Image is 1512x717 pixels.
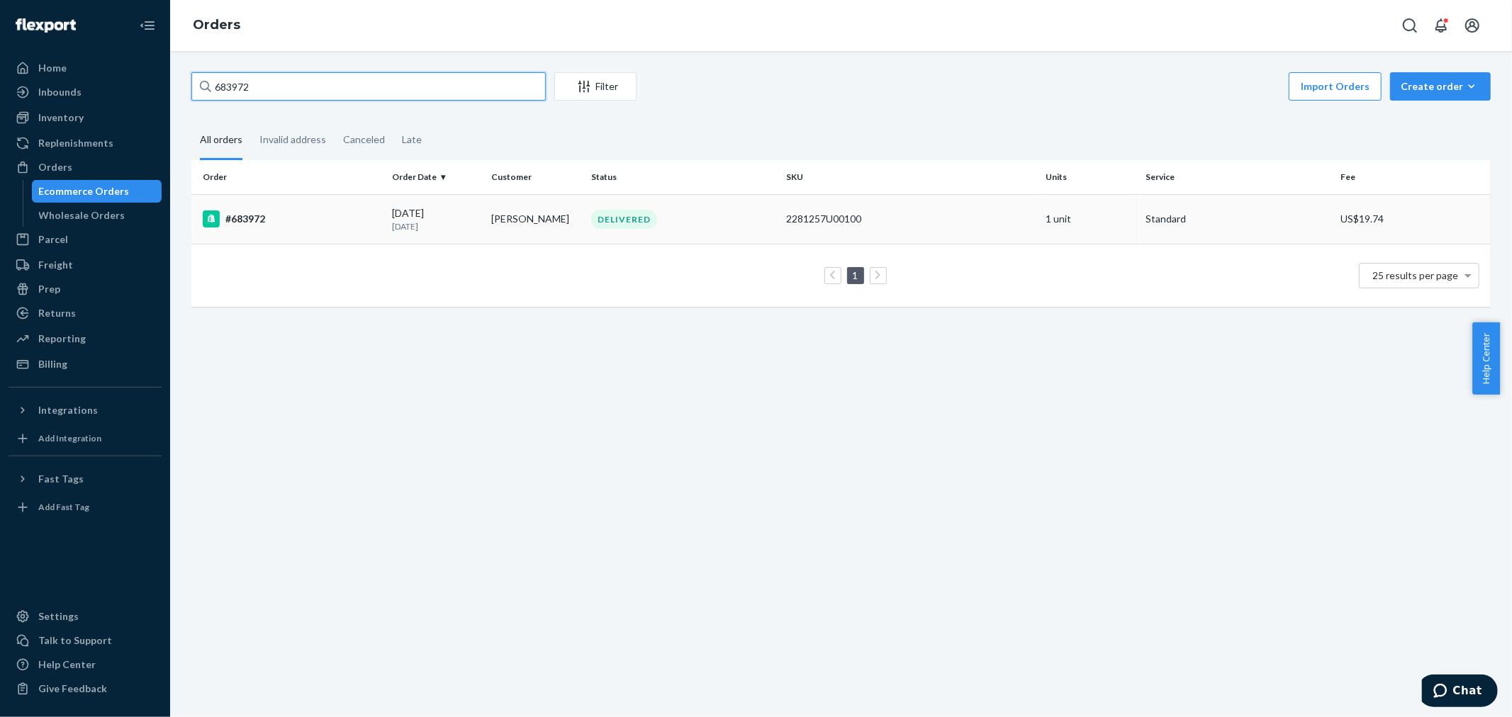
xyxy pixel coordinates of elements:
[38,111,84,125] div: Inventory
[1373,269,1459,281] span: 25 results per page
[1041,160,1141,194] th: Units
[38,136,113,150] div: Replenishments
[16,18,76,33] img: Flexport logo
[9,302,162,324] a: Returns
[38,160,72,174] div: Orders
[38,332,86,346] div: Reporting
[1396,11,1424,40] button: Open Search Box
[193,17,240,33] a: Orders
[780,160,1041,194] th: SKU
[343,121,385,158] div: Canceled
[9,427,162,450] a: Add Integration
[38,633,112,648] div: Talk to Support
[1335,194,1491,244] td: US$19.74
[1140,160,1335,194] th: Service
[38,403,98,417] div: Integrations
[9,106,162,129] a: Inventory
[9,629,162,652] button: Talk to Support
[1146,212,1329,226] p: Standard
[9,605,162,628] a: Settings
[9,327,162,350] a: Reporting
[9,677,162,700] button: Give Feedback
[203,210,381,227] div: #683972
[191,72,546,101] input: Search orders
[554,72,637,101] button: Filter
[392,220,481,232] p: [DATE]
[9,353,162,376] a: Billing
[1335,160,1491,194] th: Fee
[1422,674,1498,710] iframe: Opens a widget where you can chat to one of our agents
[200,121,242,160] div: All orders
[133,11,162,40] button: Close Navigation
[191,160,386,194] th: Order
[9,468,162,490] button: Fast Tags
[38,357,67,371] div: Billing
[39,208,125,222] div: Wholesale Orders
[38,282,60,296] div: Prep
[1401,79,1480,94] div: Create order
[38,85,82,99] div: Inbounds
[259,121,326,158] div: Invalid address
[392,206,481,232] div: [DATE]
[1458,11,1486,40] button: Open account menu
[1289,72,1382,101] button: Import Orders
[386,160,486,194] th: Order Date
[9,81,162,103] a: Inbounds
[1427,11,1455,40] button: Open notifications
[38,657,96,672] div: Help Center
[9,653,162,676] a: Help Center
[38,232,68,247] div: Parcel
[786,212,1035,226] div: 2281257U00100
[9,399,162,422] button: Integrations
[32,204,162,227] a: Wholesale Orders
[38,472,84,486] div: Fast Tags
[9,496,162,519] a: Add Fast Tag
[9,254,162,276] a: Freight
[39,184,130,198] div: Ecommerce Orders
[38,306,76,320] div: Returns
[850,269,861,281] a: Page 1 is your current page
[1041,194,1141,244] td: 1 unit
[9,228,162,251] a: Parcel
[1390,72,1491,101] button: Create order
[9,57,162,79] a: Home
[9,278,162,300] a: Prep
[38,258,73,272] div: Freight
[181,5,252,46] ol: breadcrumbs
[591,210,657,229] div: DELIVERED
[32,180,162,203] a: Ecommerce Orders
[586,160,780,194] th: Status
[555,79,636,94] div: Filter
[491,171,580,183] div: Customer
[402,121,422,158] div: Late
[9,132,162,154] a: Replenishments
[486,194,586,244] td: [PERSON_NAME]
[9,156,162,179] a: Orders
[38,609,79,623] div: Settings
[38,682,107,696] div: Give Feedback
[1472,322,1500,395] button: Help Center
[38,501,89,513] div: Add Fast Tag
[38,432,101,444] div: Add Integration
[38,61,67,75] div: Home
